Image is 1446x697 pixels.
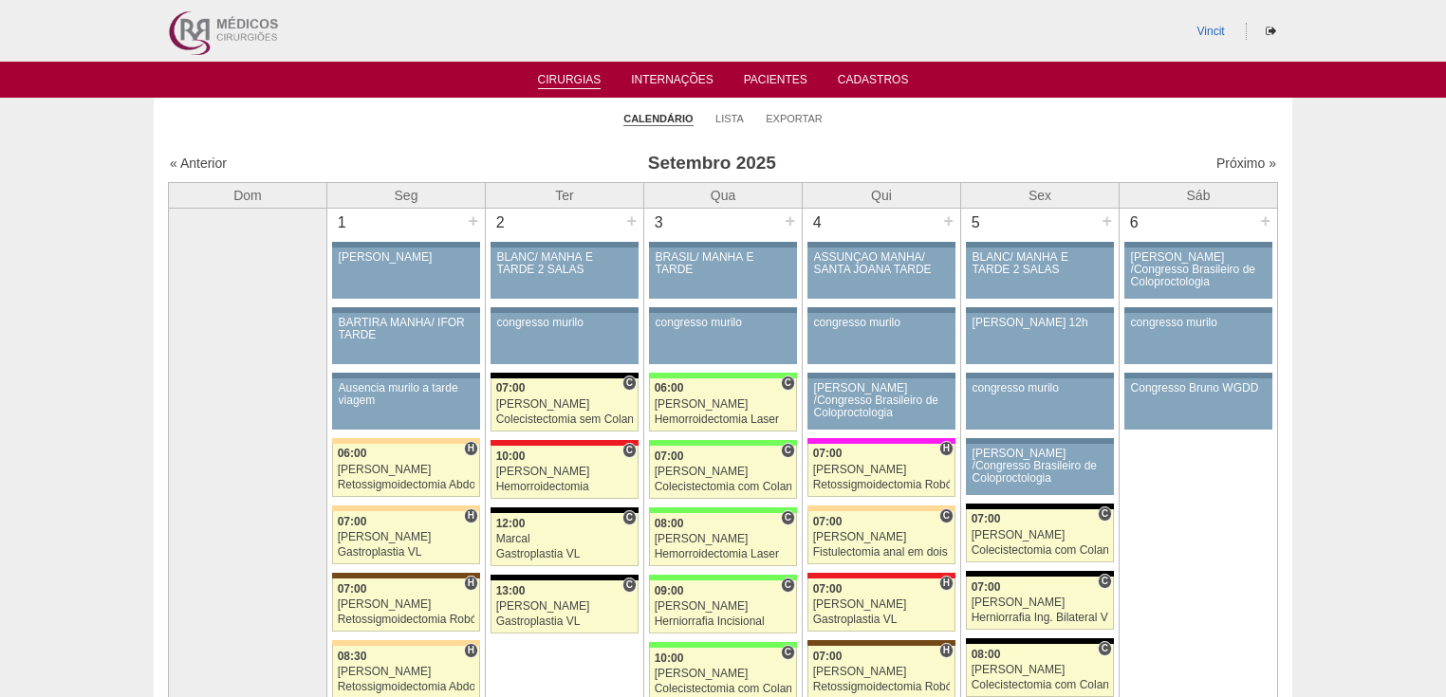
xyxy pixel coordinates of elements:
div: 3 [644,209,674,237]
div: [PERSON_NAME] [338,666,475,678]
div: congresso murilo [656,317,791,329]
span: 09:00 [655,584,684,597]
a: BLANC/ MANHÃ E TARDE 2 SALAS [491,248,639,299]
a: C 07:00 [PERSON_NAME] Colecistectomia com Colangiografia VL [649,446,797,499]
a: Congresso Bruno WGDD [1124,378,1272,430]
span: 07:00 [813,515,843,528]
span: Consultório [781,510,795,525]
span: 07:00 [972,512,1001,525]
a: Internações [631,73,714,92]
div: Key: Blanc [491,575,639,580]
div: [PERSON_NAME] [339,251,474,264]
h3: Setembro 2025 [436,150,989,177]
div: 1 [327,209,357,237]
div: Key: Aviso [332,242,480,248]
div: Colecistectomia sem Colangiografia VL [496,413,634,426]
a: « Anterior [170,156,227,171]
div: [PERSON_NAME] 12h [973,317,1108,329]
div: Key: Aviso [1124,373,1272,378]
div: Key: Assunção [807,573,955,578]
span: 07:00 [813,650,843,663]
span: Consultório [1098,506,1112,522]
div: [PERSON_NAME] [496,600,634,613]
div: congresso murilo [973,382,1108,394]
div: Herniorrafia Incisional [655,615,792,628]
a: Lista [715,112,744,125]
div: Key: Aviso [966,242,1114,248]
th: Qua [644,182,803,208]
a: H 07:00 [PERSON_NAME] Gastroplastia VL [332,511,480,564]
span: 07:00 [813,582,843,596]
span: 07:00 [338,582,367,596]
div: Key: Blanc [491,373,639,378]
div: Key: Aviso [1124,307,1272,313]
div: Key: Aviso [807,307,955,313]
span: Consultório [781,376,795,391]
span: 07:00 [496,381,526,394]
a: C 07:00 [PERSON_NAME] Fistulectomia anal em dois tempos [807,511,955,564]
div: Key: Aviso [807,242,955,248]
a: H 07:00 [PERSON_NAME] Retossigmoidectomia Robótica [807,444,955,497]
div: [PERSON_NAME] [496,466,634,478]
div: [PERSON_NAME] [496,398,634,411]
span: 07:00 [338,515,367,528]
div: [PERSON_NAME] /Congresso Brasileiro de Coloproctologia [973,448,1108,486]
a: C 08:00 [PERSON_NAME] Hemorroidectomia Laser [649,513,797,566]
div: [PERSON_NAME] [338,531,475,543]
div: Key: Brasil [649,507,797,513]
span: Consultório [781,645,795,660]
div: Key: Santa Joana [807,640,955,646]
div: Herniorrafia Ing. Bilateral VL [972,612,1109,624]
th: Ter [486,182,644,208]
a: [PERSON_NAME] 12h [966,313,1114,364]
a: C 07:00 [PERSON_NAME] Herniorrafia Ing. Bilateral VL [966,577,1114,630]
div: BLANC/ MANHÃ E TARDE 2 SALAS [973,251,1108,276]
div: BLANC/ MANHÃ E TARDE 2 SALAS [497,251,633,276]
a: C 08:00 [PERSON_NAME] Colecistectomia com Colangiografia VL [966,644,1114,697]
div: Key: Aviso [807,373,955,378]
div: Key: Aviso [966,373,1114,378]
div: Key: Bartira [332,505,480,511]
div: [PERSON_NAME] [813,531,951,543]
span: 13:00 [496,584,526,597]
a: C 12:00 Marcal Gastroplastia VL [491,513,639,566]
span: 06:00 [655,381,684,394]
div: Key: Aviso [1124,242,1272,248]
a: C 13:00 [PERSON_NAME] Gastroplastia VL [491,580,639,633]
div: Key: Assunção [491,440,639,446]
div: Key: Brasil [649,642,797,648]
div: Key: Blanc [966,638,1114,644]
div: [PERSON_NAME] [338,464,475,476]
div: BRASIL/ MANHÃ E TARDE [656,251,791,276]
a: C 09:00 [PERSON_NAME] Herniorrafia Incisional [649,580,797,633]
a: [PERSON_NAME] /Congresso Brasileiro de Coloproctologia [1124,248,1272,299]
span: Hospital [939,576,954,591]
a: BARTIRA MANHÃ/ IFOR TARDE [332,313,480,364]
div: [PERSON_NAME] [655,398,792,411]
span: 07:00 [655,449,684,463]
span: Consultório [939,508,954,523]
th: Dom [169,182,327,208]
a: congresso murilo [807,313,955,364]
span: Hospital [939,643,954,658]
div: 4 [803,209,832,237]
a: H 06:00 [PERSON_NAME] Retossigmoidectomia Abdominal VL [332,444,480,497]
div: [PERSON_NAME] [972,664,1109,676]
span: Hospital [464,643,478,658]
th: Seg [327,182,486,208]
div: Retossigmoidectomia Robótica [813,681,951,693]
div: Key: Aviso [332,373,480,378]
div: [PERSON_NAME] [338,598,475,611]
div: Key: Brasil [649,575,797,580]
a: Exportar [766,112,823,125]
div: congresso murilo [497,317,633,329]
div: Key: Pro Matre [807,438,955,444]
div: + [782,209,798,233]
div: [PERSON_NAME] [655,533,792,545]
span: Consultório [1098,574,1112,589]
a: congresso murilo [966,378,1114,430]
div: Gastroplastia VL [338,546,475,559]
span: 07:00 [972,580,1001,594]
div: Hemorroidectomia Laser [655,413,792,426]
span: Consultório [622,578,637,593]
